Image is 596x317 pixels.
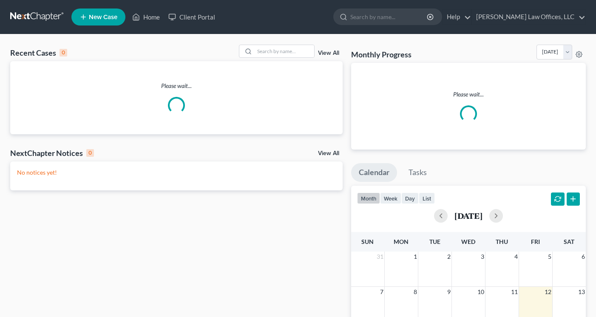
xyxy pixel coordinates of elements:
div: 0 [60,49,67,57]
h2: [DATE] [454,211,482,220]
h3: Monthly Progress [351,49,412,59]
button: week [380,192,401,204]
p: No notices yet! [17,168,336,177]
span: Sun [361,238,374,245]
span: 9 [446,287,451,297]
p: Please wait... [10,82,343,90]
button: month [357,192,380,204]
a: Calendar [351,163,397,182]
span: 13 [577,287,586,297]
span: 2 [446,252,451,262]
span: Sat [564,238,574,245]
span: 11 [510,287,519,297]
span: 5 [547,252,552,262]
span: 3 [480,252,485,262]
span: 6 [581,252,586,262]
input: Search by name... [255,45,314,57]
span: 1 [413,252,418,262]
span: Thu [496,238,508,245]
span: 7 [379,287,384,297]
span: 12 [544,287,552,297]
span: New Case [89,14,117,20]
span: 31 [376,252,384,262]
button: day [401,192,419,204]
a: Home [128,9,164,25]
span: Mon [394,238,409,245]
a: View All [318,50,339,56]
a: [PERSON_NAME] Law Offices, LLC [472,9,585,25]
a: Client Portal [164,9,219,25]
span: 10 [477,287,485,297]
div: Recent Cases [10,48,67,58]
a: Tasks [401,163,434,182]
span: Fri [531,238,540,245]
div: NextChapter Notices [10,148,94,158]
div: 0 [86,149,94,157]
span: Wed [461,238,475,245]
a: Help [443,9,471,25]
input: Search by name... [350,9,428,25]
span: Tue [429,238,440,245]
span: 4 [514,252,519,262]
p: Please wait... [358,90,579,99]
a: View All [318,150,339,156]
span: 8 [413,287,418,297]
button: list [419,192,435,204]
